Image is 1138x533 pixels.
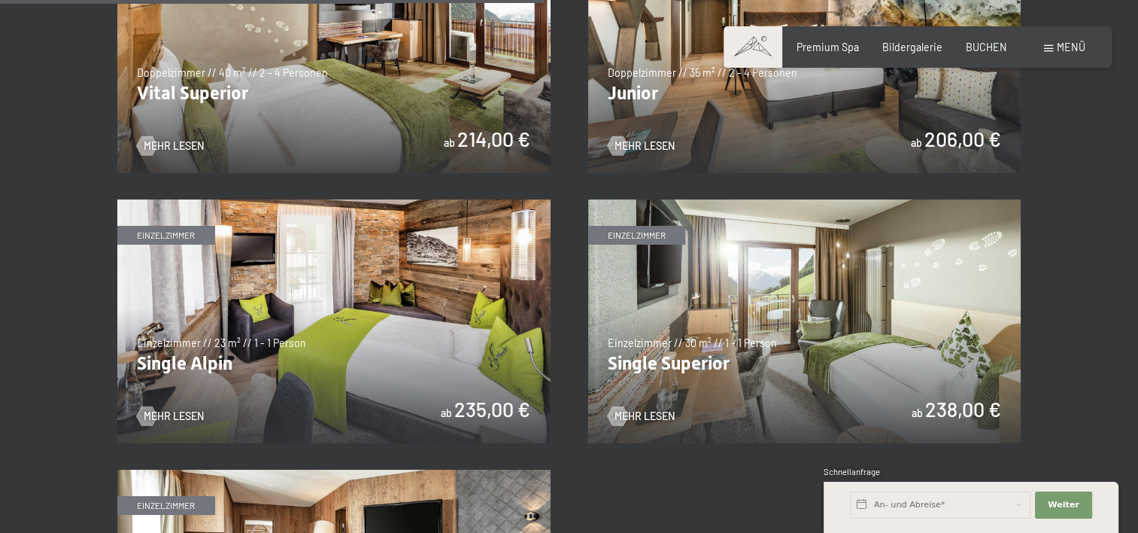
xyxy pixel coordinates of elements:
[615,409,675,424] span: Mehr Lesen
[608,139,675,154] a: Mehr Lesen
[1048,499,1079,511] span: Weiter
[117,199,551,208] a: Single Alpin
[588,199,1021,208] a: Single Superior
[137,409,204,424] a: Mehr Lesen
[966,41,1007,53] a: BUCHEN
[144,409,204,424] span: Mehr Lesen
[797,41,859,53] a: Premium Spa
[824,467,880,477] span: Schnellanfrage
[137,139,204,154] a: Mehr Lesen
[608,409,675,424] a: Mehr Lesen
[117,470,551,478] a: Single Relax
[144,139,204,154] span: Mehr Lesen
[1057,41,1085,53] span: Menü
[588,199,1021,443] img: Single Superior
[882,41,942,53] a: Bildergalerie
[1035,492,1092,519] button: Weiter
[615,139,675,154] span: Mehr Lesen
[117,199,551,443] img: Single Alpin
